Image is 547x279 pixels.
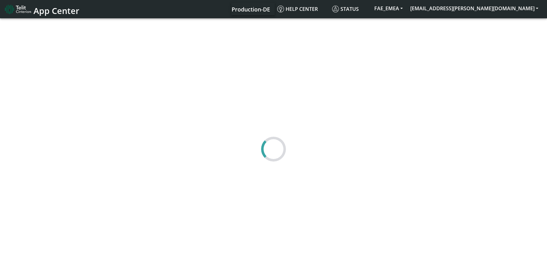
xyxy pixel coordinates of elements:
button: FAE_EMEA [371,3,407,14]
span: Status [332,6,359,12]
img: knowledge.svg [277,6,284,12]
a: App Center [5,2,78,16]
button: [EMAIL_ADDRESS][PERSON_NAME][DOMAIN_NAME] [407,3,542,14]
span: Help center [277,6,318,12]
a: Your current platform instance [231,3,270,15]
img: logo-telit-cinterion-gw-new.png [5,4,31,14]
img: status.svg [332,6,339,12]
a: Status [330,3,371,15]
span: Production-DE [232,6,270,13]
a: Help center [275,3,330,15]
span: App Center [33,5,79,16]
